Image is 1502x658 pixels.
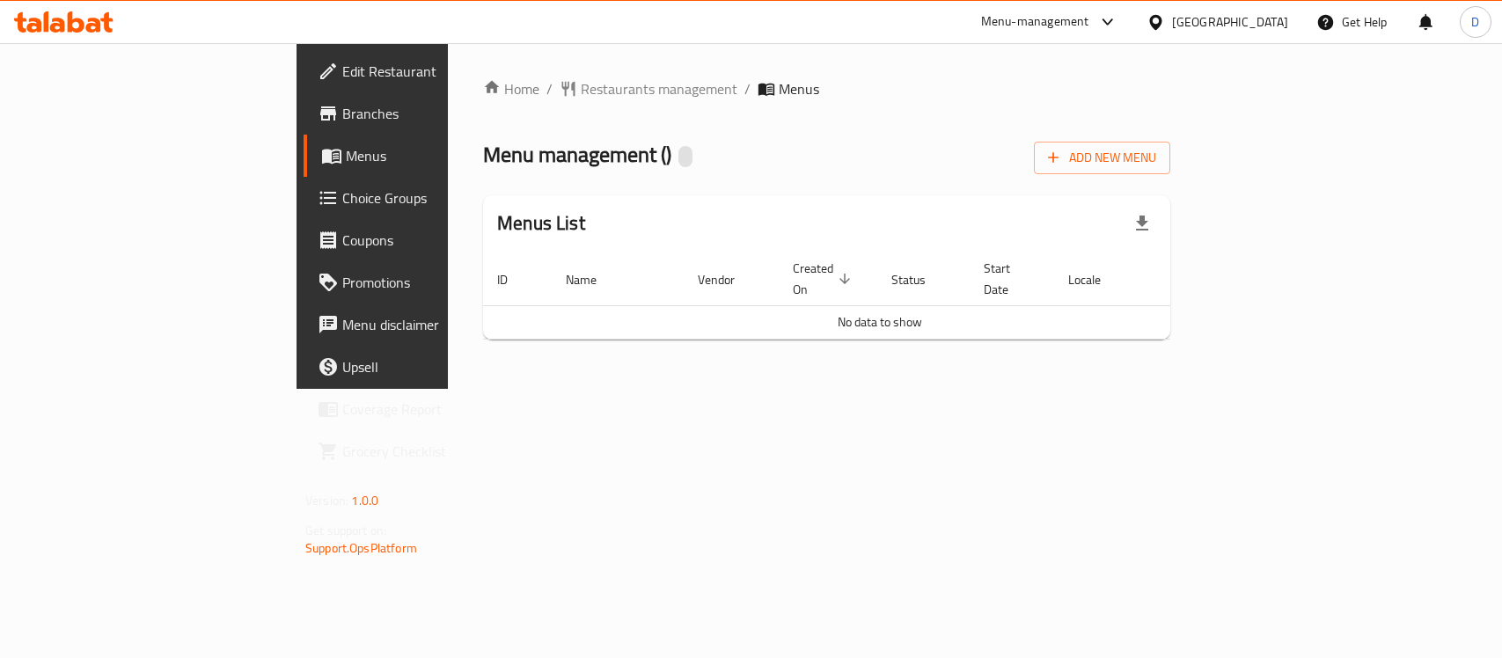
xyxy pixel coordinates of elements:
[698,269,758,290] span: Vendor
[793,258,856,300] span: Created On
[1121,202,1163,245] div: Export file
[1145,252,1277,306] th: Actions
[984,258,1033,300] span: Start Date
[483,252,1277,340] table: enhanced table
[838,311,922,333] span: No data to show
[1048,147,1156,169] span: Add New Menu
[304,388,547,430] a: Coverage Report
[483,78,1170,99] nav: breadcrumb
[304,50,547,92] a: Edit Restaurant
[342,441,533,462] span: Grocery Checklist
[560,78,737,99] a: Restaurants management
[304,303,547,346] a: Menu disclaimer
[304,177,547,219] a: Choice Groups
[305,537,417,559] a: Support.OpsPlatform
[342,314,533,335] span: Menu disclaimer
[351,489,378,512] span: 1.0.0
[342,398,533,420] span: Coverage Report
[304,92,547,135] a: Branches
[483,135,671,174] span: Menu management ( )
[304,346,547,388] a: Upsell
[342,187,533,208] span: Choice Groups
[342,230,533,251] span: Coupons
[342,61,533,82] span: Edit Restaurant
[304,135,547,177] a: Menus
[1034,142,1170,174] button: Add New Menu
[304,219,547,261] a: Coupons
[546,78,553,99] li: /
[1471,12,1479,32] span: D
[1172,12,1288,32] div: [GEOGRAPHIC_DATA]
[304,430,547,472] a: Grocery Checklist
[342,356,533,377] span: Upsell
[305,489,348,512] span: Version:
[305,519,386,542] span: Get support on:
[304,261,547,303] a: Promotions
[342,272,533,293] span: Promotions
[497,269,531,290] span: ID
[981,11,1089,33] div: Menu-management
[342,103,533,124] span: Branches
[744,78,751,99] li: /
[497,210,585,237] h2: Menus List
[891,269,949,290] span: Status
[566,269,619,290] span: Name
[346,145,533,166] span: Menus
[581,78,737,99] span: Restaurants management
[779,78,819,99] span: Menus
[1068,269,1124,290] span: Locale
